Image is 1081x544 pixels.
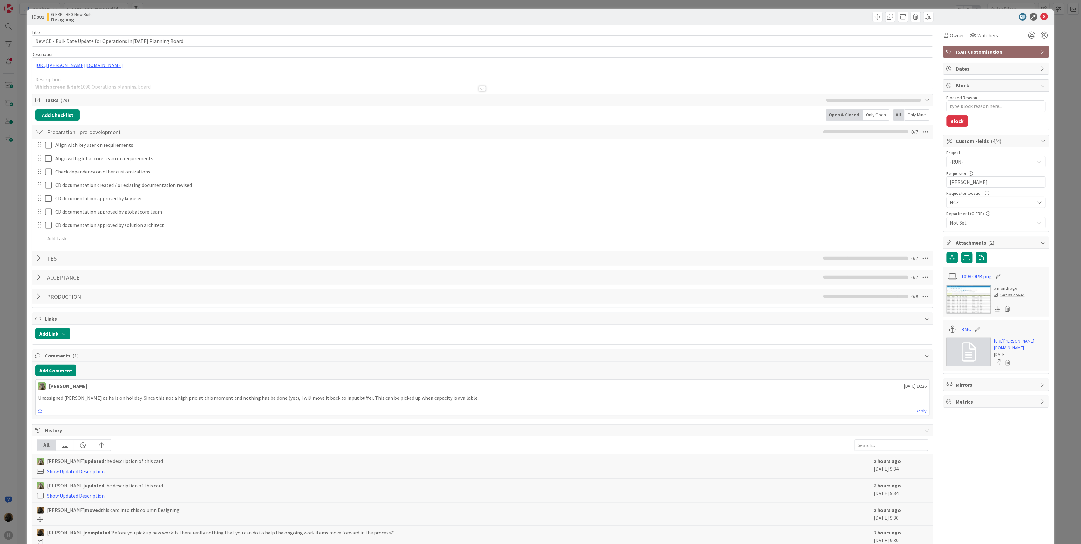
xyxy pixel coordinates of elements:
label: Requester [947,171,967,176]
b: 2 hours ago [874,458,901,464]
span: G-ERP - BFG New Build [51,12,93,17]
div: a month ago [994,285,1025,292]
p: CD documentation approved by key user [55,195,928,202]
b: moved [85,507,101,513]
span: Links [45,315,921,323]
img: TT [37,458,44,465]
span: 0 / 7 [912,128,919,136]
b: updated [85,458,104,464]
span: Dates [956,65,1037,72]
span: ( 2 ) [989,240,995,246]
b: 2 hours ago [874,482,901,489]
span: Mirrors [956,381,1037,389]
a: Show Updated Description [47,493,105,499]
div: Only Open [863,109,890,121]
a: 1098 OPB.png [961,273,992,280]
span: Watchers [978,31,998,39]
span: -RUN- [950,157,1031,166]
div: All [37,440,56,451]
b: updated [85,482,104,489]
span: [PERSON_NAME] the description of this card [47,482,163,489]
div: Download [994,305,1001,313]
button: Block [947,115,968,127]
input: Add Checklist... [45,272,188,283]
div: Requester location [947,191,1046,195]
div: Department (G-ERP) [947,211,1046,216]
span: ISAH Customization [956,48,1037,56]
p: CD documentation approved by solution architect [55,221,928,229]
span: [PERSON_NAME] 'Before you pick up new work: Is there really nothing that you can do to help the o... [47,529,394,536]
b: 2 hours ago [874,507,901,513]
div: Project [947,150,1046,155]
label: Blocked Reason [947,95,977,100]
span: ( 29 ) [60,97,69,103]
input: type card name here... [32,35,933,47]
button: Add Link [35,328,70,339]
a: [URL][PERSON_NAME][DOMAIN_NAME] [994,338,1046,351]
span: Block [956,82,1037,89]
input: Search... [854,439,928,451]
span: Description [32,51,54,57]
b: completed [85,529,110,536]
span: 0 / 7 [912,274,919,281]
div: All [893,109,905,121]
span: Metrics [956,398,1037,405]
div: [DATE] 9:34 [874,457,928,475]
span: ID [32,13,44,21]
span: ( 1 ) [72,352,78,359]
img: ND [37,507,44,514]
span: Custom Fields [956,137,1037,145]
div: [DATE] 9:30 [874,506,928,522]
span: 0 / 8 [912,293,919,300]
b: Designing [51,17,93,22]
div: [DATE] 9:34 [874,482,928,500]
div: Open & Closed [826,109,863,121]
span: Not Set [950,219,1035,227]
span: 0 / 7 [912,255,919,262]
a: Show Updated Description [47,468,105,474]
div: [DATE] [994,351,1046,358]
p: Align with key user on requirements [55,141,928,149]
input: Add Checklist... [45,126,188,138]
span: Attachments [956,239,1037,247]
a: [URL][PERSON_NAME][DOMAIN_NAME] [35,62,123,68]
a: Reply [916,407,927,415]
img: TT [38,382,46,390]
span: HCZ [950,198,1031,207]
label: Title [32,30,40,35]
span: Comments [45,352,921,359]
p: Align with global core team on requirements [55,155,928,162]
input: Add Checklist... [45,291,188,302]
p: CD documentation created / or existing documentation revised [55,181,928,189]
a: BMC [961,325,971,333]
a: Open [994,358,1001,367]
p: Unassigned [PERSON_NAME] as he is on holiday. Since this not a high prio at this moment and nothi... [38,394,927,402]
button: Add Comment [35,365,76,376]
span: [PERSON_NAME] this card into this column Designing [47,506,180,514]
span: ( 4/4 ) [991,138,1002,144]
span: [PERSON_NAME] the description of this card [47,457,163,465]
b: 2 hours ago [874,529,901,536]
div: Only Mine [905,109,930,121]
p: Check dependency on other customizations [55,168,928,175]
span: History [45,426,921,434]
span: Owner [950,31,964,39]
b: 981 [37,14,44,20]
button: Add Checklist [35,109,80,121]
span: Tasks [45,96,823,104]
img: TT [37,482,44,489]
img: ND [37,529,44,536]
p: CD documentation approved by global core team [55,208,928,215]
span: [DATE] 16:26 [904,383,927,390]
input: Add Checklist... [45,253,188,264]
div: Set as cover [994,292,1025,298]
div: [PERSON_NAME] [49,382,87,390]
